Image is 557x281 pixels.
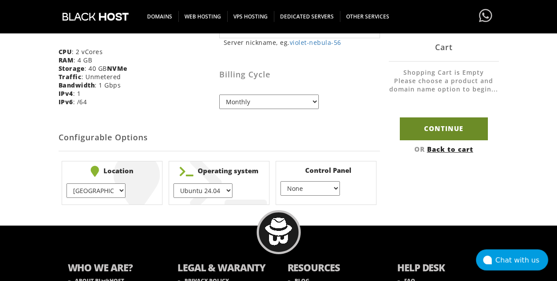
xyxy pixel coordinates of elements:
[173,166,265,177] b: Operating system
[288,261,380,276] b: RESOURCES
[219,70,380,79] h3: Billing Cycle
[476,249,548,270] button: Chat with us
[290,38,341,47] a: violet-nebula-56
[141,11,179,22] span: DOMAINS
[280,166,372,175] b: Control Panel
[59,98,73,106] b: IPv6
[397,261,490,276] b: HELP DESK
[227,11,274,22] span: VPS HOSTING
[59,64,85,73] b: Storage
[59,47,72,56] b: CPU
[59,56,74,64] b: RAM
[178,11,228,22] span: WEB HOSTING
[224,38,380,47] small: Server nickname, eg.
[66,166,158,177] b: Location
[495,256,548,264] div: Chat with us
[427,144,473,153] a: Back to cart
[265,218,292,245] img: BlackHOST mascont, Blacky.
[66,183,125,198] select: } } } } } }
[389,68,499,102] li: Shopping Cart is Empty Please choose a product and domain name option to begin...
[400,117,488,140] input: Continue
[280,181,339,196] select: } } } }
[340,11,395,22] span: OTHER SERVICES
[59,89,73,98] b: IPv4
[59,73,82,81] b: Traffic
[173,183,232,198] select: } } } } } } } } } } } } } } } } } } } } }
[389,33,499,62] div: Cart
[107,64,128,73] b: NVMe
[59,81,95,89] b: Bandwidth
[59,124,380,151] h2: Configurable Options
[274,11,340,22] span: DEDICATED SERVERS
[177,261,270,276] b: LEGAL & WARANTY
[68,261,160,276] b: WHO WE ARE?
[389,144,499,153] div: OR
